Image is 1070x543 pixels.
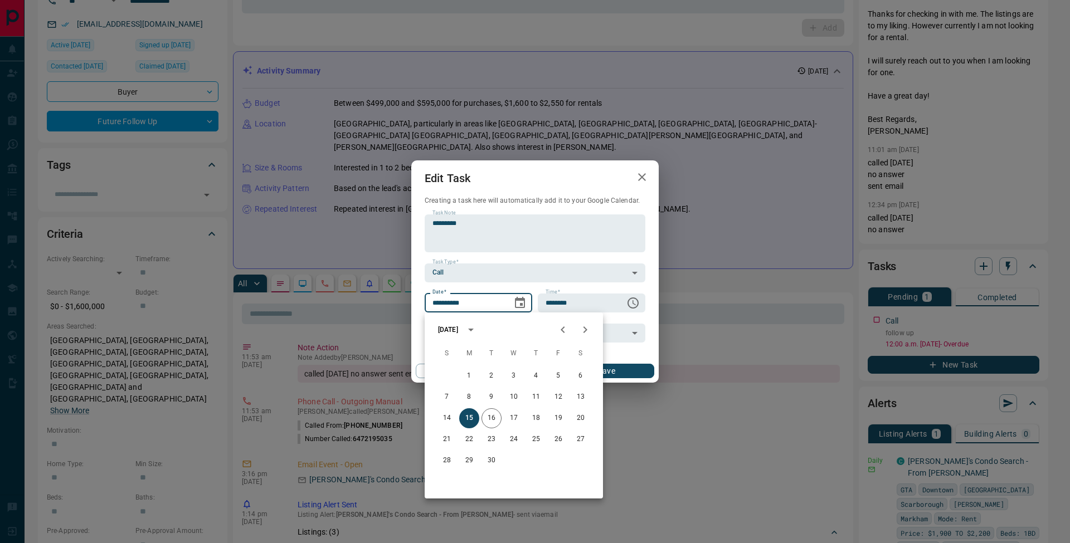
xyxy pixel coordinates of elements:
button: 3 [504,366,524,386]
button: 12 [548,387,568,407]
button: 1 [459,366,479,386]
button: 8 [459,387,479,407]
button: 2 [481,366,502,386]
button: 9 [481,387,502,407]
label: Task Type [432,258,459,266]
button: 15 [459,408,479,428]
button: 19 [548,408,568,428]
button: 4 [526,366,546,386]
button: 27 [571,429,591,449]
button: 10 [504,387,524,407]
p: Creating a task here will automatically add it to your Google Calendar. [425,196,645,206]
button: Save [559,364,654,378]
button: 23 [481,429,502,449]
span: Thursday [526,343,546,365]
button: Choose date, selected date is Sep 15, 2025 [509,292,531,314]
button: 24 [504,429,524,449]
button: Previous month [552,319,574,341]
span: Friday [548,343,568,365]
button: 17 [504,408,524,428]
button: 29 [459,451,479,471]
button: 14 [437,408,457,428]
span: Saturday [571,343,591,365]
span: Wednesday [504,343,524,365]
h2: Edit Task [411,160,484,196]
button: 28 [437,451,457,471]
button: 20 [571,408,591,428]
button: 13 [571,387,591,407]
button: 21 [437,429,457,449]
button: 7 [437,387,457,407]
button: Cancel [416,364,511,378]
label: Date [432,288,446,296]
button: 16 [481,408,502,428]
button: 5 [548,366,568,386]
button: Next month [574,319,596,341]
label: Task Note [432,209,455,217]
label: Time [546,288,560,296]
button: 18 [526,408,546,428]
span: Sunday [437,343,457,365]
button: 25 [526,429,546,449]
button: 6 [571,366,591,386]
div: [DATE] [438,325,458,335]
span: Tuesday [481,343,502,365]
button: 26 [548,429,568,449]
button: 11 [526,387,546,407]
button: 30 [481,451,502,471]
button: Choose time, selected time is 12:00 AM [622,292,644,314]
span: Monday [459,343,479,365]
button: 22 [459,429,479,449]
div: Call [425,263,645,282]
button: calendar view is open, switch to year view [461,320,480,339]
